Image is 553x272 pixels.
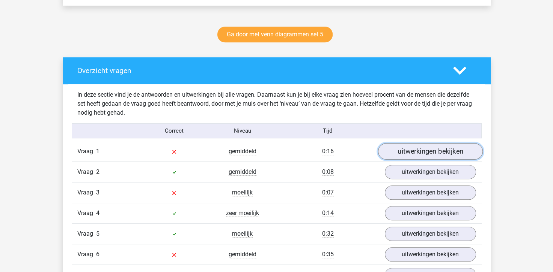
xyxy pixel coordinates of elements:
span: 1 [96,148,99,155]
span: moeilijk [232,230,253,238]
span: 6 [96,251,99,258]
span: gemiddeld [229,251,256,258]
span: 0:08 [322,168,334,176]
span: Vraag [77,209,96,218]
span: 0:35 [322,251,334,258]
span: Vraag [77,147,96,156]
div: Niveau [208,127,277,135]
span: gemiddeld [229,168,256,176]
h4: Overzicht vragen [77,66,442,75]
span: 2 [96,168,99,175]
span: Vraag [77,167,96,176]
a: uitwerkingen bekijken [385,247,476,262]
span: 3 [96,189,99,196]
div: Correct [140,127,208,135]
span: 4 [96,209,99,217]
a: uitwerkingen bekijken [378,143,482,160]
span: gemiddeld [229,148,256,155]
span: Vraag [77,229,96,238]
span: 0:32 [322,230,334,238]
a: Ga door met venn diagrammen set 5 [217,27,333,42]
span: 0:07 [322,189,334,196]
a: uitwerkingen bekijken [385,206,476,220]
span: Vraag [77,188,96,197]
span: Vraag [77,250,96,259]
div: In deze sectie vind je de antwoorden en uitwerkingen bij alle vragen. Daarnaast kun je bij elke v... [72,90,482,117]
a: uitwerkingen bekijken [385,185,476,200]
span: 0:14 [322,209,334,217]
a: uitwerkingen bekijken [385,227,476,241]
a: uitwerkingen bekijken [385,165,476,179]
span: zeer moeilijk [226,209,259,217]
span: moeilijk [232,189,253,196]
span: 0:16 [322,148,334,155]
div: Tijd [276,127,379,135]
span: 5 [96,230,99,237]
